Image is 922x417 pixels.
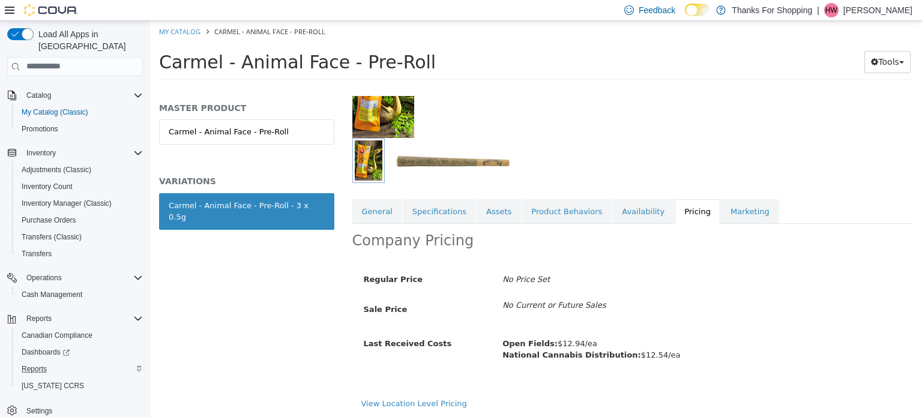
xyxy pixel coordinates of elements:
button: Promotions [12,121,148,137]
button: Reports [2,310,148,327]
span: $12.54/ea [352,329,530,338]
button: Transfers (Classic) [12,229,148,245]
span: Reports [26,314,52,323]
span: Settings [26,406,52,416]
span: Transfers [17,247,143,261]
a: Pricing [525,178,570,203]
button: Transfers [12,245,148,262]
span: Inventory Manager (Classic) [22,199,112,208]
button: Reports [12,361,148,377]
span: Sale Price [214,284,258,293]
input: Dark Mode [685,4,710,16]
span: Inventory [22,146,143,160]
span: Operations [26,273,62,283]
span: Catalog [22,88,143,103]
span: Inventory [26,148,56,158]
span: Promotions [17,122,143,136]
b: National Cannabis Distribution: [352,329,491,338]
a: Transfers (Classic) [17,230,86,244]
button: Inventory [22,146,61,160]
button: Operations [22,271,67,285]
span: Catalog [26,91,51,100]
a: Cash Management [17,287,87,302]
button: Reports [22,311,56,326]
span: Reports [22,311,143,326]
h5: VARIATIONS [9,155,184,166]
span: Carmel - Animal Face - Pre-Roll [64,6,175,15]
a: Product Behaviors [372,178,462,203]
span: Washington CCRS [17,379,143,393]
a: Availability [462,178,524,203]
a: My Catalog (Classic) [17,105,93,119]
button: [US_STATE] CCRS [12,377,148,394]
button: Inventory Manager (Classic) [12,195,148,212]
a: View Location Level Pricing [211,378,317,387]
span: Regular Price [214,254,273,263]
a: Promotions [17,122,63,136]
span: Adjustments (Classic) [22,165,91,175]
a: Inventory Manager (Classic) [17,196,116,211]
span: [US_STATE] CCRS [22,381,84,391]
button: Catalog [2,87,148,104]
span: Transfers (Classic) [22,232,82,242]
h5: MASTER PRODUCT [9,82,184,92]
a: [US_STATE] CCRS [17,379,89,393]
a: Dashboards [12,344,148,361]
span: Dashboards [17,345,143,359]
span: Operations [22,271,143,285]
a: Transfers [17,247,56,261]
a: General [202,178,252,203]
span: Dashboards [22,347,70,357]
a: Adjustments (Classic) [17,163,96,177]
a: Canadian Compliance [17,328,97,343]
a: Carmel - Animal Face - Pre-Roll [9,98,184,124]
span: Cash Management [17,287,143,302]
span: Transfers (Classic) [17,230,143,244]
span: Reports [17,362,143,376]
i: No Price Set [352,254,400,263]
p: Thanks For Shopping [732,3,812,17]
a: Purchase Orders [17,213,81,227]
span: Inventory Manager (Classic) [17,196,143,211]
a: Reports [17,362,52,376]
span: Inventory Count [22,182,73,191]
span: My Catalog (Classic) [22,107,88,117]
span: Canadian Compliance [17,328,143,343]
button: Operations [2,269,148,286]
span: HW [825,3,837,17]
span: Inventory Count [17,179,143,194]
a: Assets [327,178,371,203]
span: Canadian Compliance [22,331,92,340]
button: Inventory [2,145,148,161]
span: Load All Apps in [GEOGRAPHIC_DATA] [34,28,143,52]
button: Canadian Compliance [12,327,148,344]
span: Feedback [639,4,675,16]
img: Cova [24,4,78,16]
a: Inventory Count [17,179,77,194]
button: My Catalog (Classic) [12,104,148,121]
span: Transfers [22,249,52,259]
i: No Current or Future Sales [352,280,456,289]
span: Reports [22,364,47,374]
span: My Catalog (Classic) [17,105,143,119]
span: Purchase Orders [22,215,76,225]
span: Promotions [22,124,58,134]
p: | [817,3,819,17]
span: Carmel - Animal Face - Pre-Roll [9,31,286,52]
p: [PERSON_NAME] [843,3,912,17]
a: Specifications [253,178,326,203]
b: Open Fields: [352,318,408,327]
button: Adjustments (Classic) [12,161,148,178]
span: Purchase Orders [17,213,143,227]
a: My Catalog [9,6,50,15]
button: Tools [714,30,761,52]
button: Cash Management [12,286,148,303]
span: $12.94/ea [352,318,447,327]
div: Carmel - Animal Face - Pre-Roll - 3 x 0.5g [19,179,175,202]
a: Dashboards [17,345,74,359]
span: Last Received Costs [214,318,302,327]
button: Catalog [22,88,56,103]
h2: Company Pricing [202,211,324,229]
div: Hannah Waugh [824,3,839,17]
